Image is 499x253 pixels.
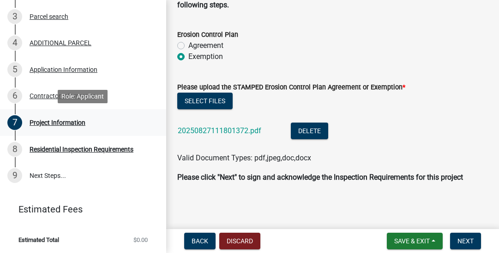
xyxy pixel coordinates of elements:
div: Project Information [30,119,85,126]
button: Select files [177,93,233,109]
button: Discard [219,233,260,249]
a: Estimated Fees [7,200,151,218]
div: Contractor Information [30,93,96,99]
div: Parcel search [30,13,68,20]
span: Save & Exit [394,237,430,245]
button: Back [184,233,216,249]
a: 20250827111801372.pdf [178,126,261,135]
span: Estimated Total [18,237,59,243]
div: 8 [7,142,22,157]
div: ADDITIONAL PARCEL [30,40,91,46]
button: Save & Exit [387,233,443,249]
button: Next [450,233,481,249]
wm-modal-confirm: Delete Document [291,127,328,136]
div: 5 [7,62,22,77]
div: 7 [7,115,22,130]
label: Exemption [188,51,223,62]
div: 9 [7,168,22,183]
div: Role: Applicant [58,90,108,103]
div: 6 [7,88,22,103]
span: Valid Document Types: pdf,jpeg,doc,docx [177,153,311,162]
span: Next [457,237,474,245]
button: Delete [291,123,328,139]
div: 4 [7,35,22,50]
div: Application Information [30,66,97,73]
label: Please upload the STAMPED Erosion Control Plan Agreement or Exemption [177,84,405,91]
div: Residential Inspection Requirements [30,146,133,153]
span: Back [192,237,208,245]
strong: Please click "Next" to sign and acknowledge the Inspection Requirements for this project [177,173,463,182]
label: Erosion Control Plan [177,32,238,38]
span: $0.00 [133,237,148,243]
div: 3 [7,9,22,24]
label: Agreement [188,40,223,51]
